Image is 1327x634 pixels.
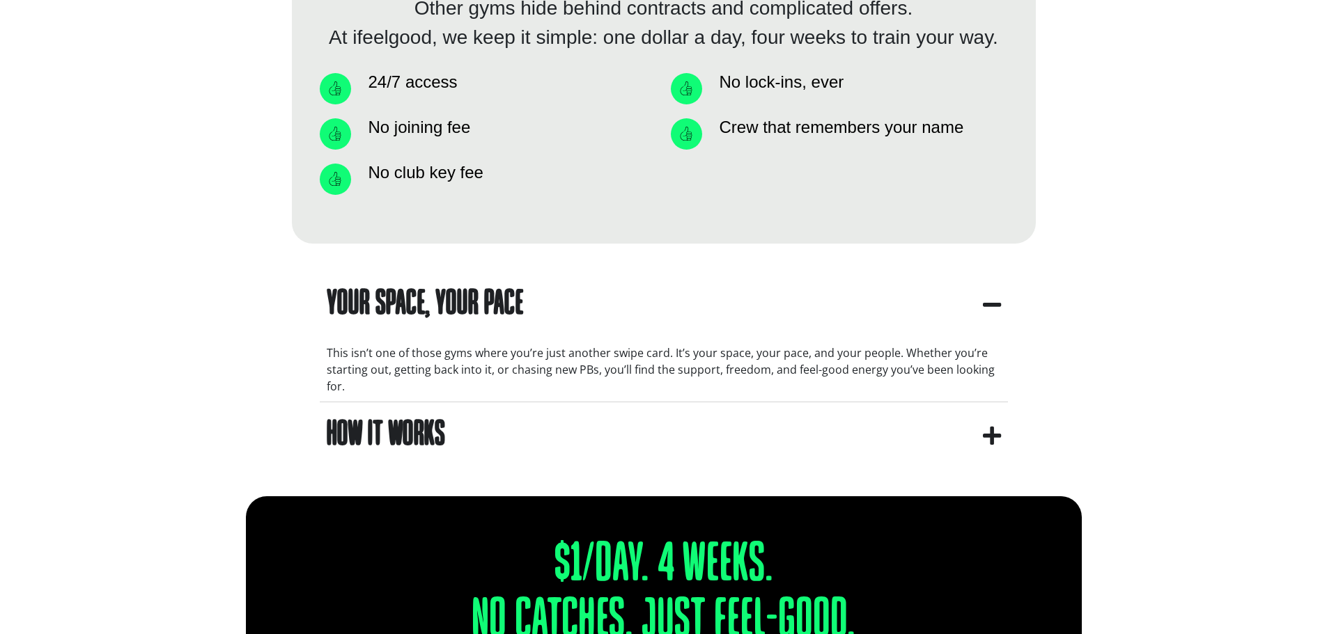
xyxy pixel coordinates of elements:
[716,115,964,140] span: Crew that remembers your name
[365,70,458,95] span: 24/7 access
[320,271,1008,338] summary: Your Space, Your Pace
[320,271,1008,468] div: apbct__label_id__gravity_form
[365,160,483,185] span: No club key fee
[327,278,523,331] div: Your Space, Your Pace
[327,344,1001,395] div: This isn’t one of those gyms where you’re just another swipe card. It’s your space, your pace, an...
[716,70,844,95] span: No lock-ins, ever
[327,409,445,461] div: How It Works
[365,115,471,140] span: No joining fee
[320,402,1008,468] summary: How It Works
